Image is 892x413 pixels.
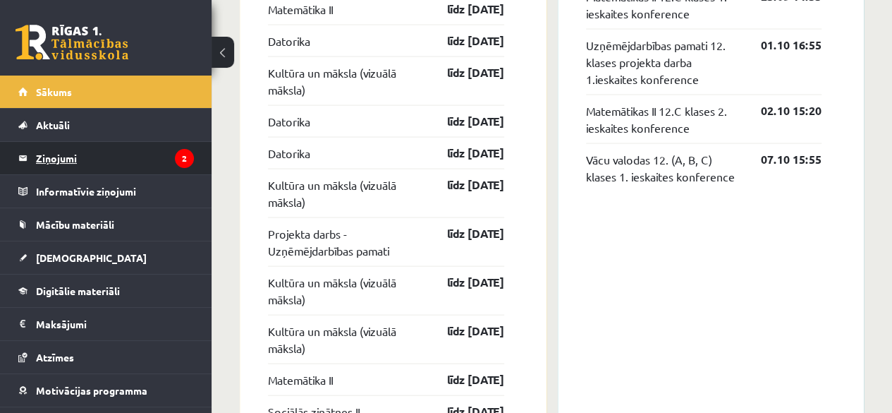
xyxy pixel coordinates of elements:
a: 02.10 15:20 [740,102,821,119]
a: līdz [DATE] [422,225,504,242]
a: Informatīvie ziņojumi [18,175,194,208]
a: līdz [DATE] [422,1,504,18]
i: 2 [175,149,194,168]
a: Motivācijas programma [18,374,194,407]
a: Uzņēmējdarbības pamati 12. klases projekta darba 1.ieskaites konference [586,37,740,88]
a: Datorika [268,113,310,130]
span: Aktuāli [36,119,70,131]
a: Sākums [18,76,194,108]
a: līdz [DATE] [422,323,504,340]
a: Kultūra un māksla (vizuālā māksla) [268,64,422,98]
a: [DEMOGRAPHIC_DATA] [18,241,194,274]
a: Aktuāli [18,109,194,141]
a: Digitālie materiāli [18,275,194,307]
span: Digitālie materiāli [36,285,120,297]
a: līdz [DATE] [422,176,504,193]
span: [DEMOGRAPHIC_DATA] [36,251,147,264]
a: Projekta darbs - Uzņēmējdarbības pamati [268,225,422,259]
a: līdz [DATE] [422,113,504,130]
a: Kultūra un māksla (vizuālā māksla) [268,323,422,357]
a: Datorika [268,145,310,162]
a: Vācu valodas 12. (A, B, C) klases 1. ieskaites konference [586,151,740,185]
a: Mācību materiāli [18,208,194,241]
span: Atzīmes [36,351,74,364]
legend: Ziņojumi [36,142,194,174]
a: līdz [DATE] [422,145,504,162]
a: līdz [DATE] [422,32,504,49]
a: Kultūra un māksla (vizuālā māksla) [268,176,422,210]
a: 01.10 16:55 [740,37,821,54]
span: Motivācijas programma [36,384,147,397]
span: Mācību materiāli [36,218,114,231]
a: Rīgas 1. Tālmācības vidusskola [16,25,128,60]
legend: Maksājumi [36,308,194,340]
a: Maksājumi [18,308,194,340]
legend: Informatīvie ziņojumi [36,175,194,208]
a: Atzīmes [18,341,194,373]
a: 07.10 15:55 [740,151,821,168]
a: Matemātikas II 12.C klases 2. ieskaites konference [586,102,740,136]
span: Sākums [36,85,72,98]
a: Matemātika II [268,1,333,18]
a: līdz [DATE] [422,371,504,388]
a: līdz [DATE] [422,64,504,81]
a: Ziņojumi2 [18,142,194,174]
a: Kultūra un māksla (vizuālā māksla) [268,274,422,308]
a: Matemātika II [268,371,333,388]
a: līdz [DATE] [422,274,504,291]
a: Datorika [268,32,310,49]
